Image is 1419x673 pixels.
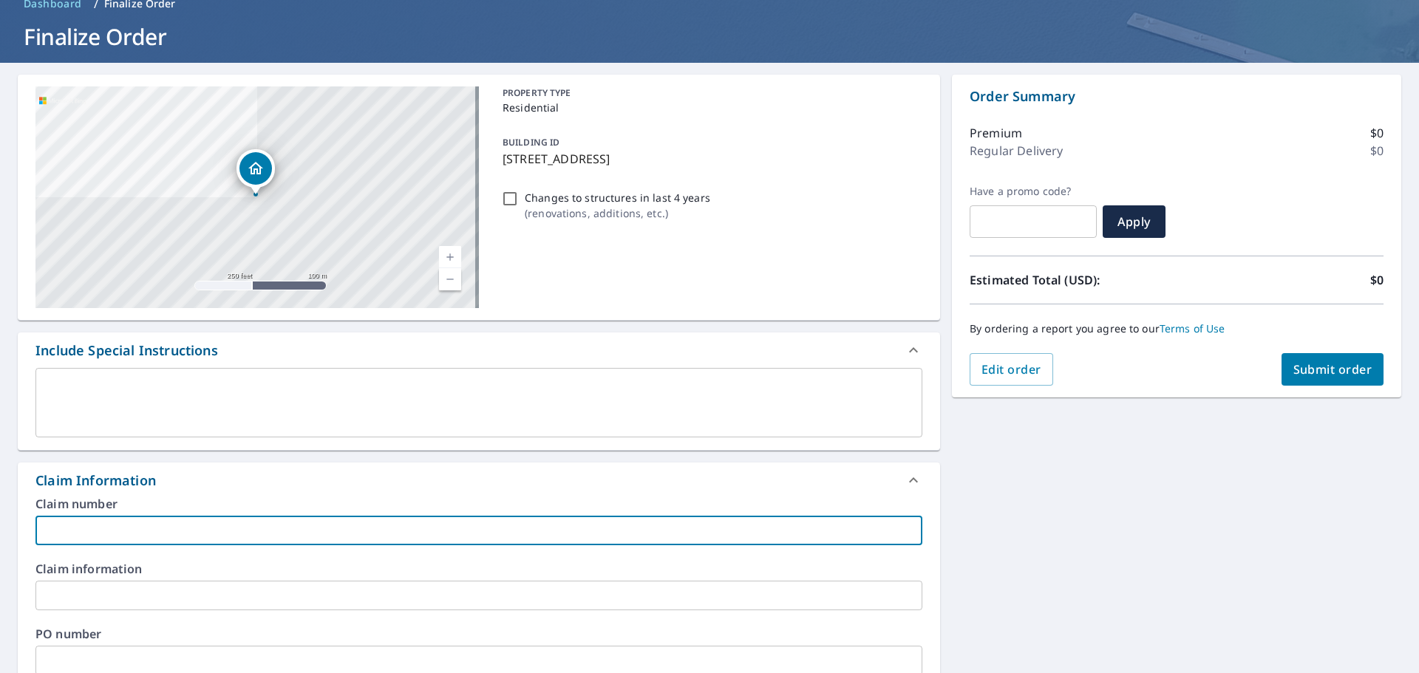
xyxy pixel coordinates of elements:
p: Order Summary [970,86,1384,106]
div: Claim Information [35,471,156,491]
p: [STREET_ADDRESS] [503,150,916,168]
span: Submit order [1293,361,1372,378]
div: Claim Information [18,462,940,498]
p: By ordering a report you agree to our [970,322,1384,335]
button: Submit order [1282,353,1384,386]
a: Terms of Use [1160,321,1225,335]
p: Estimated Total (USD): [970,271,1177,289]
div: Include Special Instructions [18,332,940,368]
p: Premium [970,124,1022,142]
p: BUILDING ID [503,136,559,148]
button: Edit order [970,353,1053,386]
button: Apply [1103,205,1166,238]
label: Claim number [35,498,922,510]
span: Apply [1115,213,1154,230]
p: Changes to structures in last 4 years [525,190,710,205]
p: $0 [1370,271,1384,289]
span: Edit order [981,361,1041,378]
p: Residential [503,100,916,115]
h1: Finalize Order [18,21,1401,52]
p: Regular Delivery [970,142,1063,160]
p: ( renovations, additions, etc. ) [525,205,710,221]
label: Have a promo code? [970,185,1097,198]
label: PO number [35,628,922,640]
p: $0 [1370,124,1384,142]
div: Include Special Instructions [35,341,218,361]
a: Current Level 17, Zoom In [439,246,461,268]
a: Current Level 17, Zoom Out [439,268,461,290]
label: Claim information [35,563,922,575]
p: PROPERTY TYPE [503,86,916,100]
div: Dropped pin, building 1, Residential property, 7131 Kendallwood Dr Dallas, TX 75240 [236,149,275,195]
p: $0 [1370,142,1384,160]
